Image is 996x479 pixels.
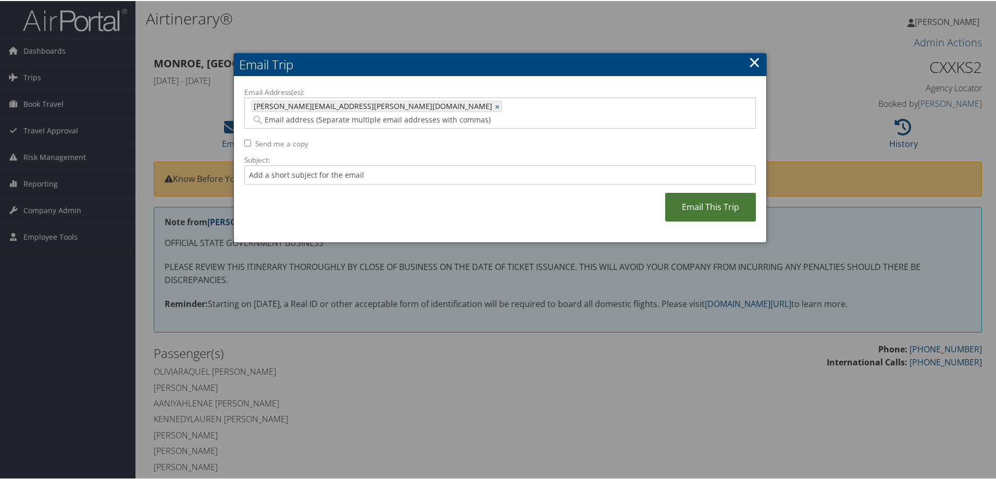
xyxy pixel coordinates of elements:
[251,114,631,124] input: Email address (Separate multiple email addresses with commas)
[234,52,766,75] h2: Email Trip
[255,138,308,148] label: Send me a copy
[495,100,502,110] a: ×
[244,86,756,96] label: Email Address(es):
[749,51,761,71] a: ×
[252,100,492,110] span: [PERSON_NAME][EMAIL_ADDRESS][PERSON_NAME][DOMAIN_NAME]
[244,164,756,183] input: Add a short subject for the email
[665,192,756,220] a: Email This Trip
[244,154,756,164] label: Subject:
